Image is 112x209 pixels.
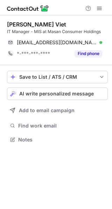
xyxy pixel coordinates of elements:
span: Notes [18,137,105,143]
span: [EMAIL_ADDRESS][DOMAIN_NAME] [17,39,97,46]
span: Find work email [18,123,105,129]
div: Save to List / ATS / CRM [19,74,96,80]
div: IT Manager - MIS at Masan Consumer Holdings [7,29,108,35]
span: Add to email campaign [19,108,75,113]
button: AI write personalized message [7,87,108,100]
button: Notes [7,135,108,145]
img: ContactOut v5.3.10 [7,4,49,13]
div: [PERSON_NAME] Viet [7,21,66,28]
button: save-profile-one-click [7,71,108,83]
button: Reveal Button [75,50,102,57]
span: AI write personalized message [19,91,94,96]
button: Add to email campaign [7,104,108,117]
button: Find work email [7,121,108,131]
